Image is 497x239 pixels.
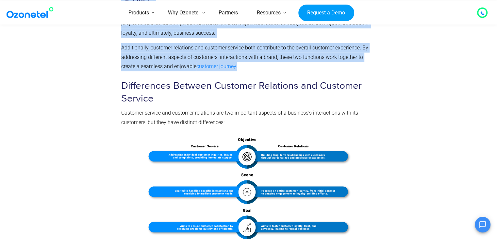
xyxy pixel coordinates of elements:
a: Why Ozonetel [158,1,209,25]
h3: Differences Between Customer Relations and Customer Service [121,80,373,105]
a: Products [119,1,158,25]
a: Resources [247,1,290,25]
span: Additionally, customer relations and customer service both contribute to the overall customer exp... [121,45,368,70]
a: Partners [209,1,247,25]
button: Open chat [475,217,490,232]
span: . [236,63,237,69]
a: customer journey [196,63,236,69]
a: Request a Demo [298,4,354,21]
span: Customer service and customer relations are two important aspects of a business’s interactions wi... [121,110,358,125]
span: Both customer relations and customer service focus on meeting customers’ needs and expectations. ... [121,11,370,36]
